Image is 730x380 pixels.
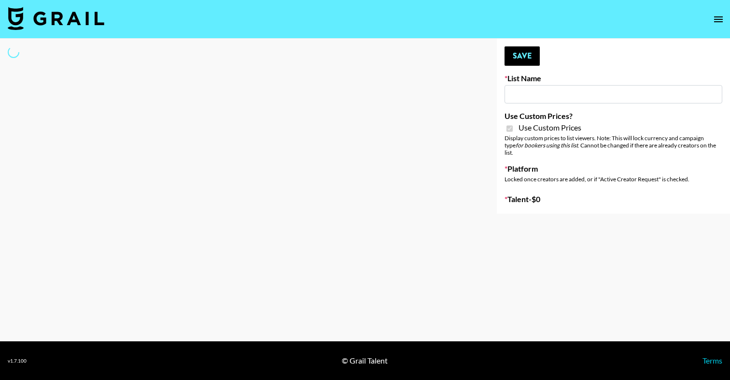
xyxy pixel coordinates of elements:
[8,358,27,364] div: v 1.7.100
[505,46,540,66] button: Save
[342,356,388,365] div: © Grail Talent
[519,123,581,132] span: Use Custom Prices
[505,175,722,183] div: Locked once creators are added, or if "Active Creator Request" is checked.
[505,134,722,156] div: Display custom prices to list viewers. Note: This will lock currency and campaign type . Cannot b...
[505,164,722,174] label: Platform
[505,73,722,83] label: List Name
[505,111,722,121] label: Use Custom Prices?
[709,10,728,29] button: open drawer
[505,194,722,204] label: Talent - $ 0
[516,142,578,149] em: for bookers using this list
[8,7,104,30] img: Grail Talent
[702,356,722,365] a: Terms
